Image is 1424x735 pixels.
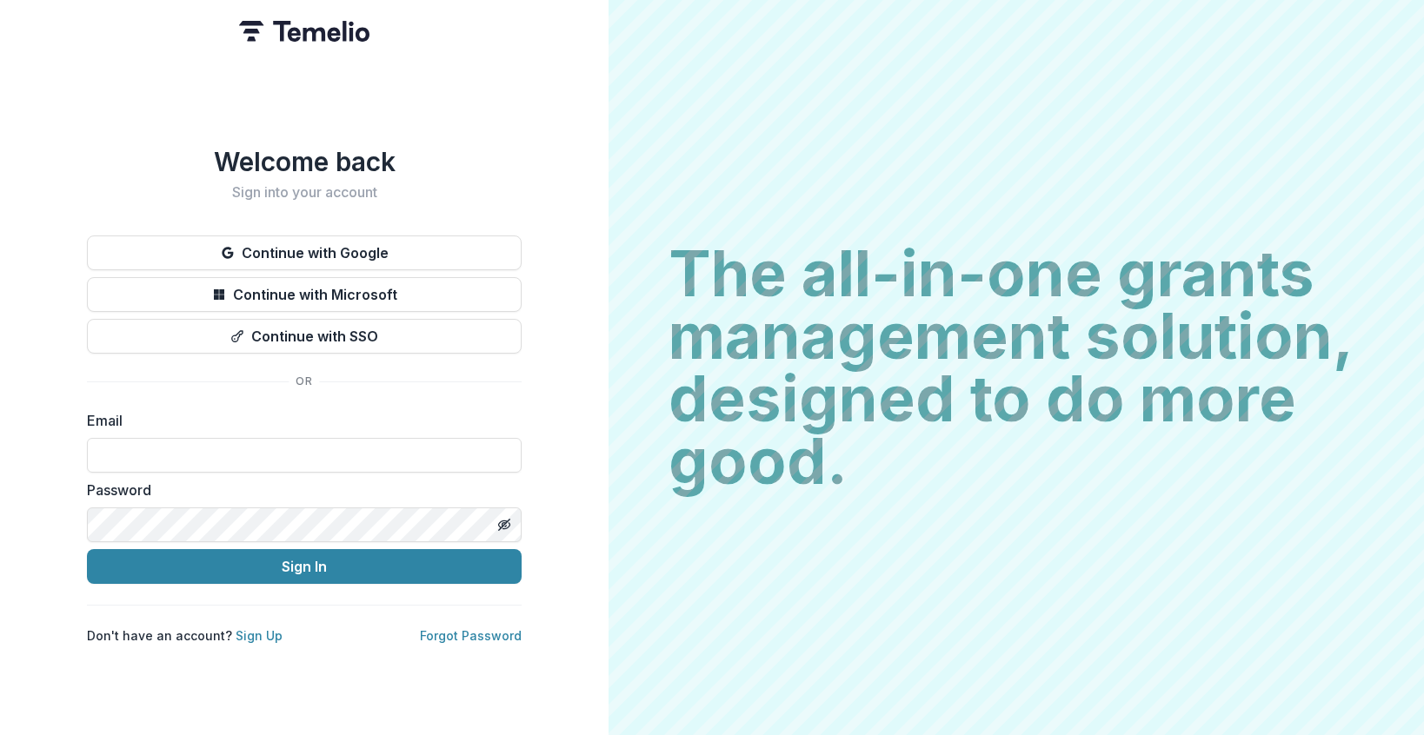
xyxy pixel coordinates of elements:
label: Email [87,410,511,431]
a: Forgot Password [420,628,522,643]
p: Don't have an account? [87,626,283,645]
button: Toggle password visibility [490,511,518,539]
button: Continue with SSO [87,319,522,354]
button: Continue with Microsoft [87,277,522,312]
label: Password [87,480,511,500]
a: Sign Up [236,628,283,643]
button: Continue with Google [87,235,522,270]
img: Temelio [239,21,369,42]
h1: Welcome back [87,146,522,177]
button: Sign In [87,549,522,584]
h2: Sign into your account [87,184,522,201]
